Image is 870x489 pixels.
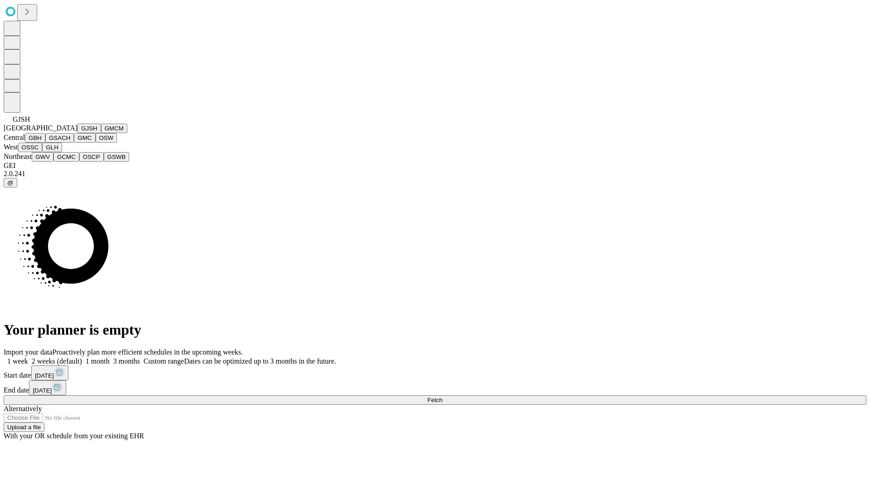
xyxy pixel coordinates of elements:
[45,133,74,143] button: GSACH
[4,365,866,380] div: Start date
[42,143,62,152] button: GLH
[33,387,52,394] span: [DATE]
[4,178,17,187] button: @
[184,357,336,365] span: Dates can be optimized up to 3 months in the future.
[13,115,30,123] span: GJSH
[53,348,243,356] span: Proactively plan more efficient schedules in the upcoming weeks.
[4,380,866,395] div: End date
[31,365,68,380] button: [DATE]
[29,380,66,395] button: [DATE]
[4,422,44,432] button: Upload a file
[427,397,442,403] span: Fetch
[4,162,866,170] div: GEI
[4,143,18,151] span: West
[53,152,79,162] button: GCMC
[32,357,82,365] span: 2 weeks (default)
[77,124,101,133] button: GJSH
[35,372,54,379] span: [DATE]
[101,124,127,133] button: GMCM
[4,395,866,405] button: Fetch
[4,153,32,160] span: Northeast
[4,405,42,412] span: Alternatively
[86,357,110,365] span: 1 month
[104,152,130,162] button: GSWB
[4,134,25,141] span: Central
[4,170,866,178] div: 2.0.241
[113,357,140,365] span: 3 months
[25,133,45,143] button: GBH
[96,133,117,143] button: OSW
[4,321,866,338] h1: Your planner is empty
[4,124,77,132] span: [GEOGRAPHIC_DATA]
[79,152,104,162] button: OSCP
[7,357,28,365] span: 1 week
[144,357,184,365] span: Custom range
[74,133,95,143] button: GMC
[4,348,53,356] span: Import your data
[4,432,144,440] span: With your OR schedule from your existing EHR
[7,179,14,186] span: @
[32,152,53,162] button: GWV
[18,143,43,152] button: OSSC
